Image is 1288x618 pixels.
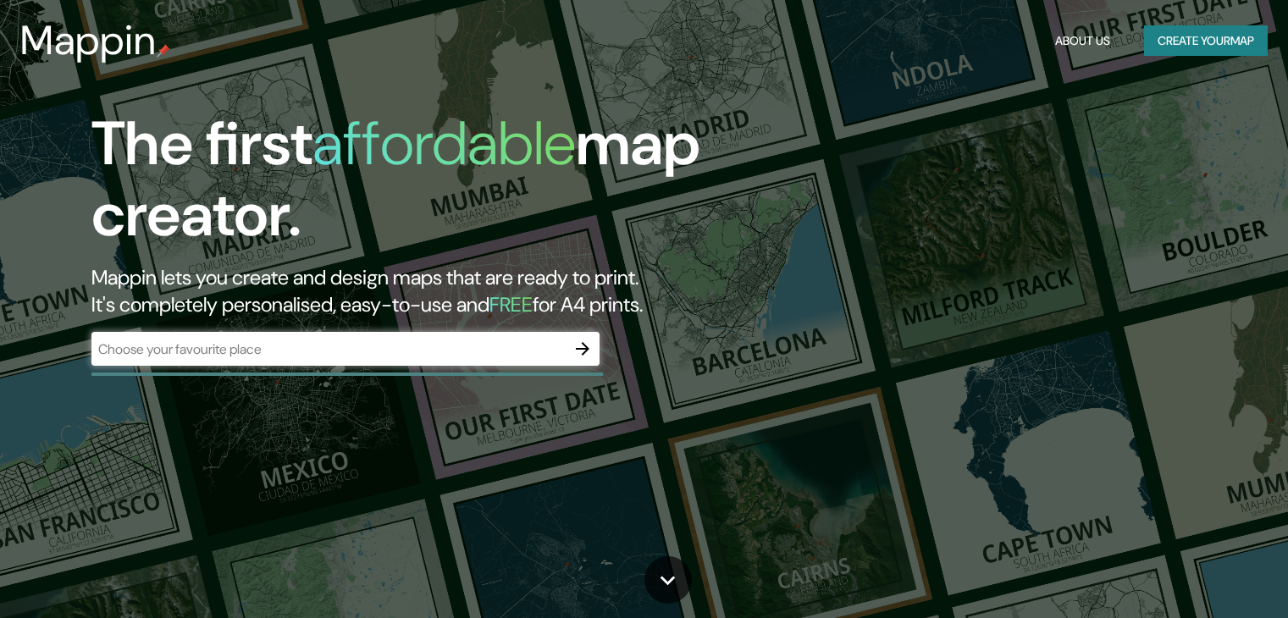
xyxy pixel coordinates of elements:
button: About Us [1048,25,1117,57]
h1: affordable [312,104,576,183]
h3: Mappin [20,17,157,64]
h2: Mappin lets you create and design maps that are ready to print. It's completely personalised, eas... [91,264,736,318]
h1: The first map creator. [91,108,736,264]
button: Create yourmap [1144,25,1268,57]
h5: FREE [489,291,533,317]
img: mappin-pin [157,44,170,58]
input: Choose your favourite place [91,339,566,359]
